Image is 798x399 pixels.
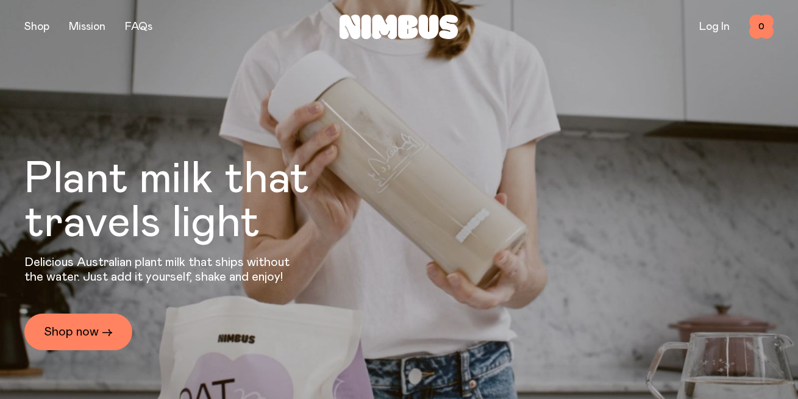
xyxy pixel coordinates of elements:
[125,21,152,32] a: FAQs
[24,157,376,245] h1: Plant milk that travels light
[699,21,730,32] a: Log In
[24,255,297,284] p: Delicious Australian plant milk that ships without the water. Just add it yourself, shake and enjoy!
[24,314,132,350] a: Shop now →
[749,15,774,39] button: 0
[69,21,105,32] a: Mission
